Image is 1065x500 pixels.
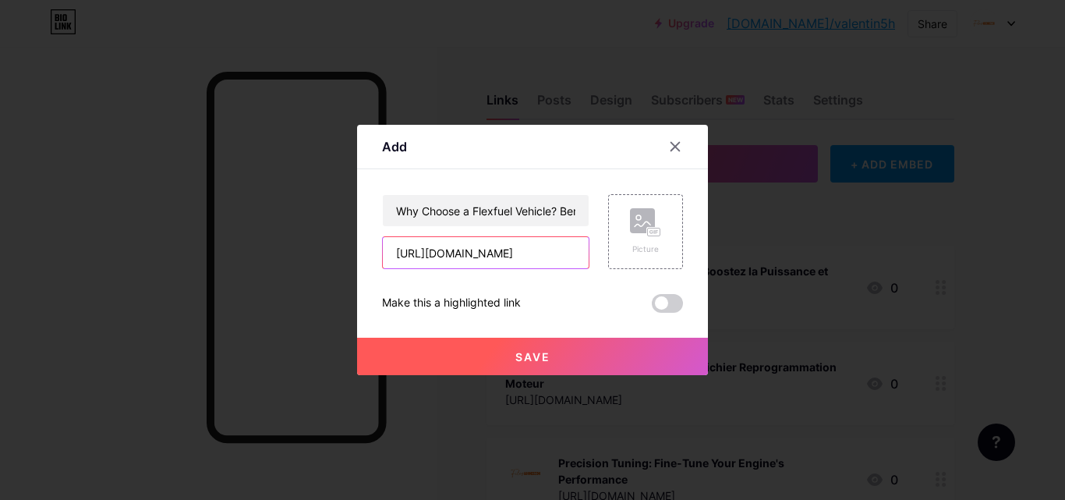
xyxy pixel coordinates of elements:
div: Add [382,137,407,156]
span: Save [515,350,550,363]
input: URL [383,237,589,268]
div: Picture [630,243,661,255]
button: Save [357,338,708,375]
input: Title [383,195,589,226]
div: Make this a highlighted link [382,294,521,313]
